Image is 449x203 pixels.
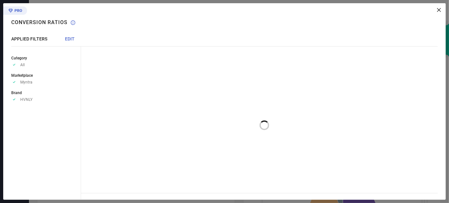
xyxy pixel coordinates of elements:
[11,73,33,78] span: Marketplace
[20,63,25,67] span: All
[11,56,27,60] span: Category
[3,6,27,16] div: Premium
[11,19,68,25] h1: Conversion Ratios
[11,91,22,95] span: Brand
[65,36,75,41] span: EDIT
[20,80,32,84] span: Myntra
[20,97,32,102] span: HVNLY
[11,36,47,41] span: APPLIED FILTERS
